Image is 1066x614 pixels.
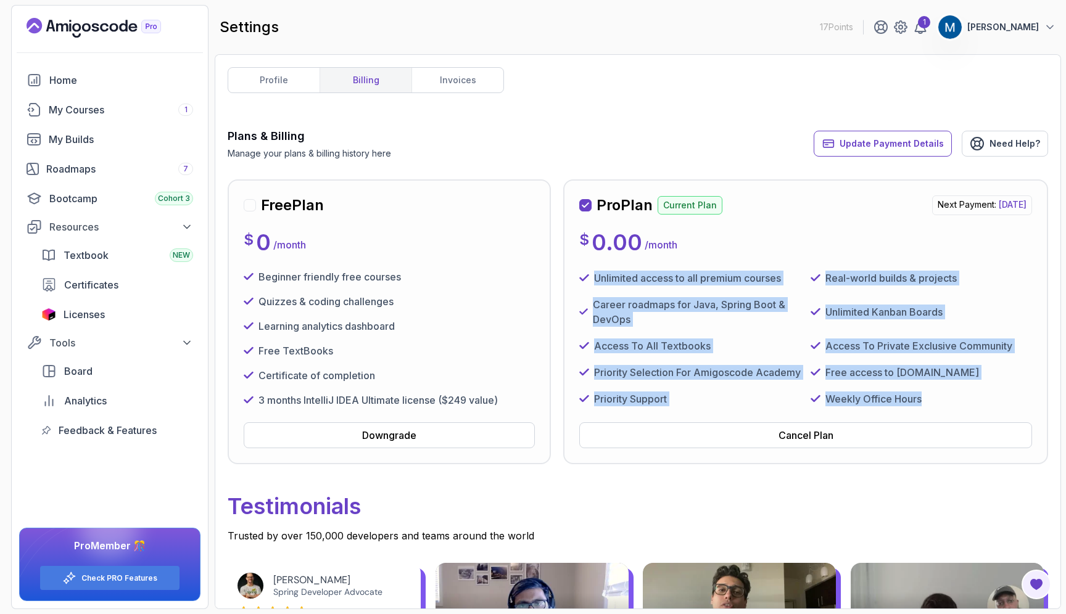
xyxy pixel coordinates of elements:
[41,308,56,321] img: jetbrains icon
[592,230,642,255] p: 0.00
[593,297,801,327] p: Career roadmaps for Java, Spring Boot & DevOps
[19,332,200,354] button: Tools
[820,21,853,33] p: 17 Points
[81,573,157,583] a: Check PRO Features
[258,319,395,334] p: Learning analytics dashboard
[258,393,498,407] p: 3 months IntelliJ IDEA Ultimate license ($249 value)
[967,21,1039,33] p: [PERSON_NAME]
[34,359,200,383] a: board
[228,528,1048,543] p: Trusted by over 150,000 developers and teams around the world
[228,128,391,145] h3: Plans & Billing
[273,237,306,252] p: / month
[814,131,952,157] button: Update Payment Details
[840,137,944,150] span: Update Payment Details
[34,388,200,413] a: analytics
[594,271,781,285] p: Unlimited access to all premium courses
[999,199,1027,210] span: [DATE]
[938,15,962,39] img: user profile image
[273,586,401,597] div: Spring Developer Advocate
[228,68,320,92] a: profile
[19,68,200,92] a: home
[825,391,922,406] p: Weekly Office Hours
[64,307,105,322] span: Licenses
[258,343,333,358] p: Free TextBooks
[46,162,193,176] div: Roadmaps
[49,219,193,234] div: Resources
[34,418,200,443] a: feedback
[64,393,107,408] span: Analytics
[34,302,200,327] a: licenses
[34,272,200,297] a: certificates
[19,127,200,152] a: builds
[184,105,188,115] span: 1
[261,195,324,215] h2: Free Plan
[962,131,1048,157] a: Need Help?
[244,230,254,250] p: $
[49,102,193,117] div: My Courses
[220,17,279,37] h2: settings
[183,164,188,174] span: 7
[594,391,667,406] p: Priority Support
[59,423,157,438] span: Feedback & Features
[932,195,1032,215] p: Next Payment:
[594,338,711,353] p: Access To All Textbooks
[49,335,193,350] div: Tools
[938,15,1056,39] button: user profile image[PERSON_NAME]
[273,574,401,586] div: [PERSON_NAME]
[411,68,503,92] a: invoices
[49,132,193,147] div: My Builds
[256,230,271,255] p: 0
[579,230,589,250] p: $
[34,243,200,268] a: textbook
[244,422,535,448] button: Downgrade
[258,294,394,309] p: Quizzes & coding challenges
[158,194,190,203] span: Cohort 3
[64,248,109,263] span: Textbook
[825,271,957,285] p: Real-world builds & projects
[579,422,1032,448] button: Cancel Plan
[320,68,411,92] a: billing
[19,97,200,122] a: courses
[228,484,1048,528] p: Testimonials
[258,269,401,284] p: Beginner friendly free courses
[39,565,180,591] button: Check PRO Features
[825,365,979,380] p: Free access to [DOMAIN_NAME]
[238,573,263,599] img: Josh Long avatar
[64,277,118,292] span: Certificates
[173,250,190,260] span: NEW
[990,137,1040,150] span: Need Help?
[645,237,677,252] p: / month
[594,365,801,380] p: Priority Selection For Amigoscode Academy
[258,368,375,383] p: Certificate of completion
[825,305,943,319] p: Unlimited Kanban Boards
[825,338,1012,353] p: Access To Private Exclusive Community
[913,20,928,35] a: 1
[19,157,200,181] a: roadmaps
[27,18,189,38] a: Landing page
[228,147,391,160] p: Manage your plans & billing history here
[273,586,382,597] a: Spring Developer Advocate
[64,364,93,379] span: Board
[19,216,200,238] button: Resources
[597,195,653,215] h2: Pro Plan
[779,428,833,443] div: Cancel Plan
[19,186,200,211] a: bootcamp
[49,191,193,206] div: Bootcamp
[362,428,416,443] div: Downgrade
[658,196,722,215] p: Current Plan
[918,16,930,28] div: 1
[49,73,193,88] div: Home
[1022,570,1051,599] button: Open Feedback Button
